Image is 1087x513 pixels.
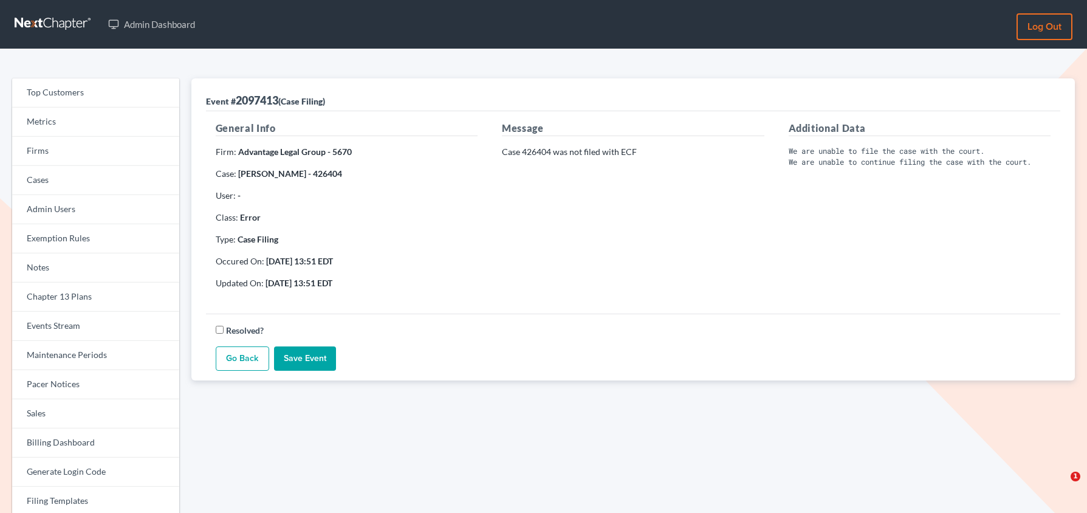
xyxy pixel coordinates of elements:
div: 2097413 [206,93,325,108]
strong: [DATE] 13:51 EDT [266,256,333,266]
strong: [PERSON_NAME] - 426404 [238,168,342,179]
a: Top Customers [12,78,179,108]
a: Events Stream [12,312,179,341]
a: Maintenance Periods [12,341,179,370]
strong: Advantage Legal Group - 5670 [238,146,352,157]
span: (Case Filing) [278,96,325,106]
span: Case: [216,168,236,179]
iframe: Intercom live chat [1046,472,1075,501]
strong: - [238,190,241,201]
span: Firm: [216,146,236,157]
a: Admin Users [12,195,179,224]
p: Case 426404 was not filed with ECF [502,146,764,158]
label: Resolved? [226,324,264,337]
a: Pacer Notices [12,370,179,399]
span: 1 [1071,472,1080,481]
a: Exemption Rules [12,224,179,253]
span: Type: [216,234,236,244]
input: Save Event [274,346,336,371]
a: Notes [12,253,179,283]
a: Admin Dashboard [102,13,201,35]
strong: [DATE] 13:51 EDT [266,278,332,288]
a: Log out [1017,13,1072,40]
h5: General Info [216,121,478,136]
a: Billing Dashboard [12,429,179,458]
a: Metrics [12,108,179,137]
span: Event # [206,96,236,106]
strong: Case Filing [238,234,278,244]
a: Cases [12,166,179,195]
a: Generate Login Code [12,458,179,487]
span: Class: [216,212,238,222]
span: Occured On: [216,256,264,266]
pre: We are unable to file the case with the court. We are unable to continue filing the case with the... [789,146,1051,167]
a: Firms [12,137,179,166]
a: Sales [12,399,179,429]
h5: Additional Data [789,121,1051,136]
span: Updated On: [216,278,264,288]
span: User: [216,190,236,201]
h5: Message [502,121,764,136]
a: Chapter 13 Plans [12,283,179,312]
a: Go Back [216,346,269,371]
strong: Error [240,212,261,222]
